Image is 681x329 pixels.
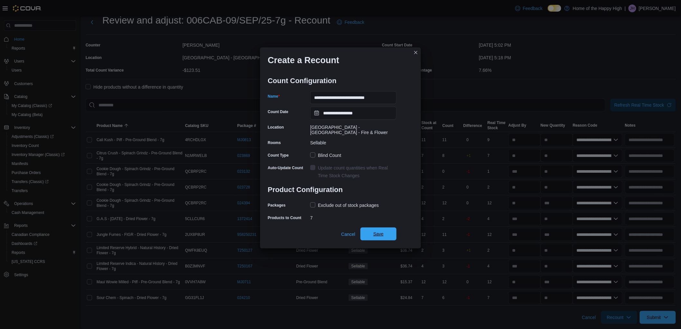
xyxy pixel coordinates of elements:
[268,94,280,99] label: Name
[268,179,396,200] h3: Product Configuration
[268,215,302,220] label: Products to Count
[360,227,396,240] button: Save
[268,203,285,208] label: Packages
[341,231,355,237] span: Cancel
[268,71,396,91] h3: Count Configuration
[318,201,379,209] div: Exclude out of stock packages
[310,213,396,220] div: 7
[268,140,281,145] label: Rooms
[318,164,396,179] div: Update count quantities when Real Time Stock Changes
[310,107,396,120] input: Press the down key to open a popover containing a calendar.
[310,122,396,135] div: [GEOGRAPHIC_DATA] - [GEOGRAPHIC_DATA] - Fire & Flower
[339,228,358,241] button: Cancel
[268,109,288,114] label: Count Date
[373,231,384,237] span: Save
[412,49,420,56] button: Closes this modal window
[268,55,339,65] h1: Create a Recount
[318,151,341,159] div: Blind Count
[268,125,284,130] label: Location
[268,153,289,158] label: Count Type
[268,165,303,170] label: Auto-Update Count
[310,138,396,145] div: Sellable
